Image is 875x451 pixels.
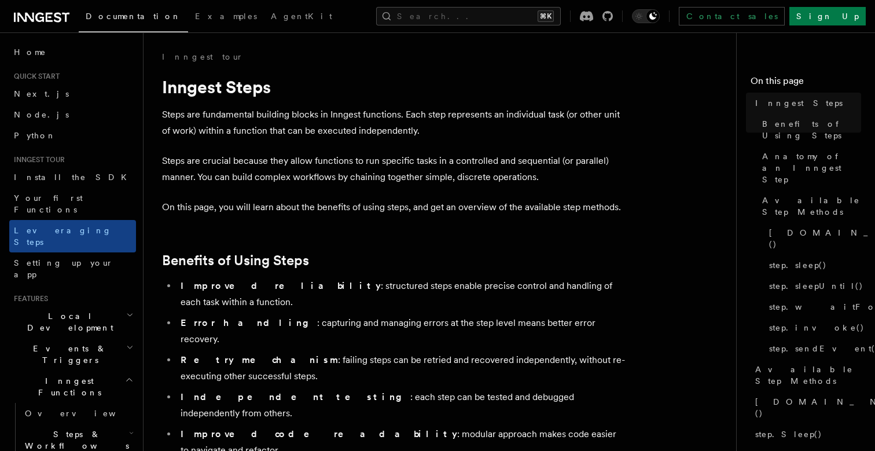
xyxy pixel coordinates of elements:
[9,343,126,366] span: Events & Triggers
[9,188,136,220] a: Your first Functions
[9,371,136,403] button: Inngest Functions
[79,3,188,32] a: Documentation
[162,107,625,139] p: Steps are fundamental building blocks in Inngest functions. Each step represents an individual ta...
[9,125,136,146] a: Python
[177,315,625,347] li: : capturing and managing errors at the step level means better error recovery.
[9,72,60,81] span: Quick start
[538,10,554,22] kbd: ⌘K
[751,93,861,113] a: Inngest Steps
[177,352,625,384] li: : failing steps can be retried and recovered independently, without re-executing other successful...
[9,155,65,164] span: Inngest tour
[177,389,625,421] li: : each step can be tested and debugged independently from others.
[9,306,136,338] button: Local Development
[762,118,861,141] span: Benefits of Using Steps
[762,151,861,185] span: Anatomy of an Inngest Step
[769,280,863,292] span: step.sleepUntil()
[789,7,866,25] a: Sign Up
[9,252,136,285] a: Setting up your app
[195,12,257,21] span: Examples
[755,428,822,440] span: step.Sleep()
[25,409,144,418] span: Overview
[162,51,243,63] a: Inngest tour
[679,7,785,25] a: Contact sales
[162,199,625,215] p: On this page, you will learn about the benefits of using steps, and get an overview of the availa...
[9,167,136,188] a: Install the SDK
[751,359,861,391] a: Available Step Methods
[751,74,861,93] h4: On this page
[9,375,125,398] span: Inngest Functions
[764,317,861,338] a: step.invoke()
[9,310,126,333] span: Local Development
[764,338,861,359] a: step.sendEvent()
[162,252,309,269] a: Benefits of Using Steps
[86,12,181,21] span: Documentation
[764,276,861,296] a: step.sleepUntil()
[14,110,69,119] span: Node.js
[764,255,861,276] a: step.sleep()
[751,424,861,445] a: step.Sleep()
[14,173,134,182] span: Install the SDK
[758,190,861,222] a: Available Step Methods
[764,296,861,317] a: step.waitForEvent()
[632,9,660,23] button: Toggle dark mode
[14,46,46,58] span: Home
[181,280,381,291] strong: Improved reliability
[758,113,861,146] a: Benefits of Using Steps
[755,97,843,109] span: Inngest Steps
[9,83,136,104] a: Next.js
[751,391,861,424] a: [DOMAIN_NAME]()
[762,195,861,218] span: Available Step Methods
[181,391,410,402] strong: Independent testing
[20,403,136,424] a: Overview
[14,131,56,140] span: Python
[14,226,112,247] span: Leveraging Steps
[14,258,113,279] span: Setting up your app
[181,317,317,328] strong: Error handling
[758,146,861,190] a: Anatomy of an Inngest Step
[14,193,83,214] span: Your first Functions
[162,76,625,97] h1: Inngest Steps
[9,338,136,371] button: Events & Triggers
[764,222,861,255] a: [DOMAIN_NAME]()
[264,3,339,31] a: AgentKit
[181,428,457,439] strong: Improved code readability
[376,7,561,25] button: Search...⌘K
[271,12,332,21] span: AgentKit
[9,220,136,252] a: Leveraging Steps
[9,42,136,63] a: Home
[755,364,861,387] span: Available Step Methods
[14,89,69,98] span: Next.js
[181,354,338,365] strong: Retry mechanism
[188,3,264,31] a: Examples
[769,259,827,271] span: step.sleep()
[162,153,625,185] p: Steps are crucial because they allow functions to run specific tasks in a controlled and sequenti...
[769,322,865,333] span: step.invoke()
[9,294,48,303] span: Features
[9,104,136,125] a: Node.js
[177,278,625,310] li: : structured steps enable precise control and handling of each task within a function.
